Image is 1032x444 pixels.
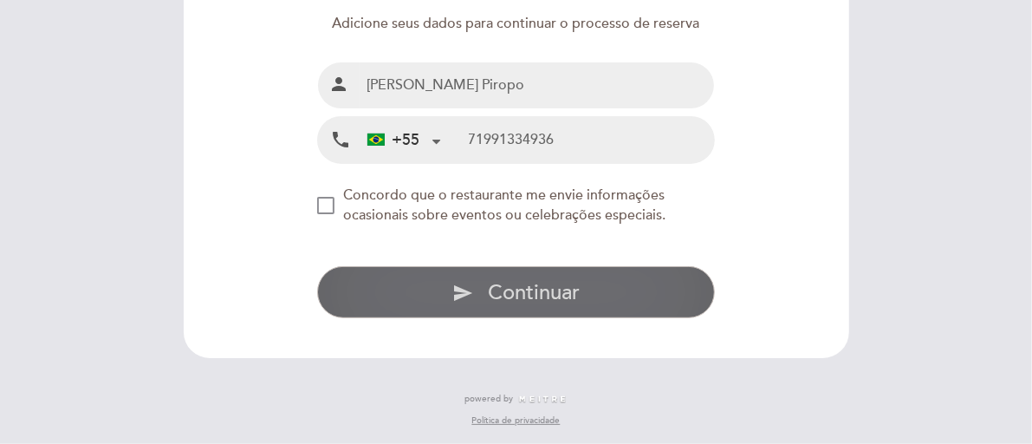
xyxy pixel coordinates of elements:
div: Brazil (Brasil): +55 [360,118,447,162]
input: Nombre e Sobrenome [360,62,714,108]
a: Política de privacidade [471,415,560,427]
div: Adicione seus dados para continuar o processo de reserva [317,14,715,34]
span: powered by [465,393,514,405]
a: powered by [465,393,568,405]
button: send Continuar [317,266,715,318]
md-checkbox: NEW_MODAL_AGREE_RESTAURANT_SEND_OCCASIONAL_INFO [317,186,715,225]
i: local_phone [330,129,351,151]
img: MEITRE [518,395,568,404]
i: send [452,283,473,304]
div: +55 [367,129,419,152]
span: Continuar [488,280,580,305]
i: person [328,74,349,95]
span: Concordo que o restaurante me envie informações ocasionais sobre eventos ou celebrações especiais. [343,186,665,224]
input: Telefone celular [469,117,714,163]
